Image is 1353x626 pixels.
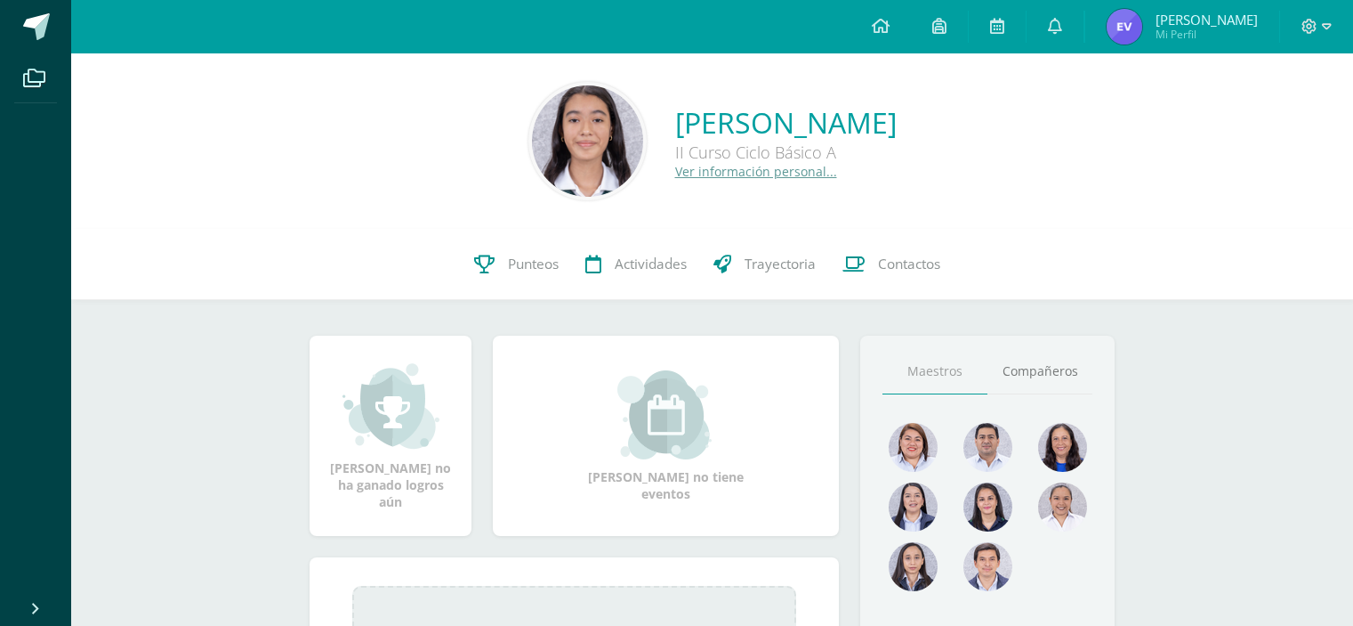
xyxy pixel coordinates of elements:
a: Contactos [829,229,954,300]
span: Actividades [615,255,687,273]
div: [PERSON_NAME] no tiene eventos [577,370,755,502]
a: Trayectoria [700,229,829,300]
span: Mi Perfil [1156,27,1258,42]
span: Trayectoria [745,255,816,273]
a: Punteos [461,229,572,300]
a: Maestros [882,349,987,394]
span: [PERSON_NAME] [1156,11,1258,28]
img: achievement_small.png [342,362,439,451]
div: [PERSON_NAME] no ha ganado logros aún [327,362,454,510]
img: 9a0812c6f881ddad7942b4244ed4a083.png [963,423,1012,472]
img: 125520fc09fe00d9cccb43cfcd9eba73.png [532,85,643,197]
img: 915cdc7588786fd8223dd02568f7fda0.png [889,423,938,472]
img: 79615471927fb44a55a85da602df09cc.png [963,542,1012,591]
a: Compañeros [987,349,1092,394]
div: II Curso Ciclo Básico A [675,142,897,163]
img: d869f4b24ccbd30dc0e31b0593f8f022.png [1038,483,1087,532]
a: [PERSON_NAME] [675,103,897,142]
img: event_small.png [617,370,714,459]
span: Contactos [878,255,940,273]
img: 4aef44b995f79eb6d25e8fea3fba8193.png [1038,423,1087,472]
img: 6bc5668d4199ea03c0854e21131151f7.png [963,483,1012,532]
span: Punteos [508,255,559,273]
img: d792aa8378611bc2176bef7acb84e6b1.png [889,483,938,532]
a: Ver información personal... [675,163,837,180]
img: 522dc90edefdd00265ec7718d30b3fcb.png [889,542,938,591]
img: 1d783d36c0c1c5223af21090f2d2739b.png [1107,9,1142,45]
a: Actividades [572,229,700,300]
